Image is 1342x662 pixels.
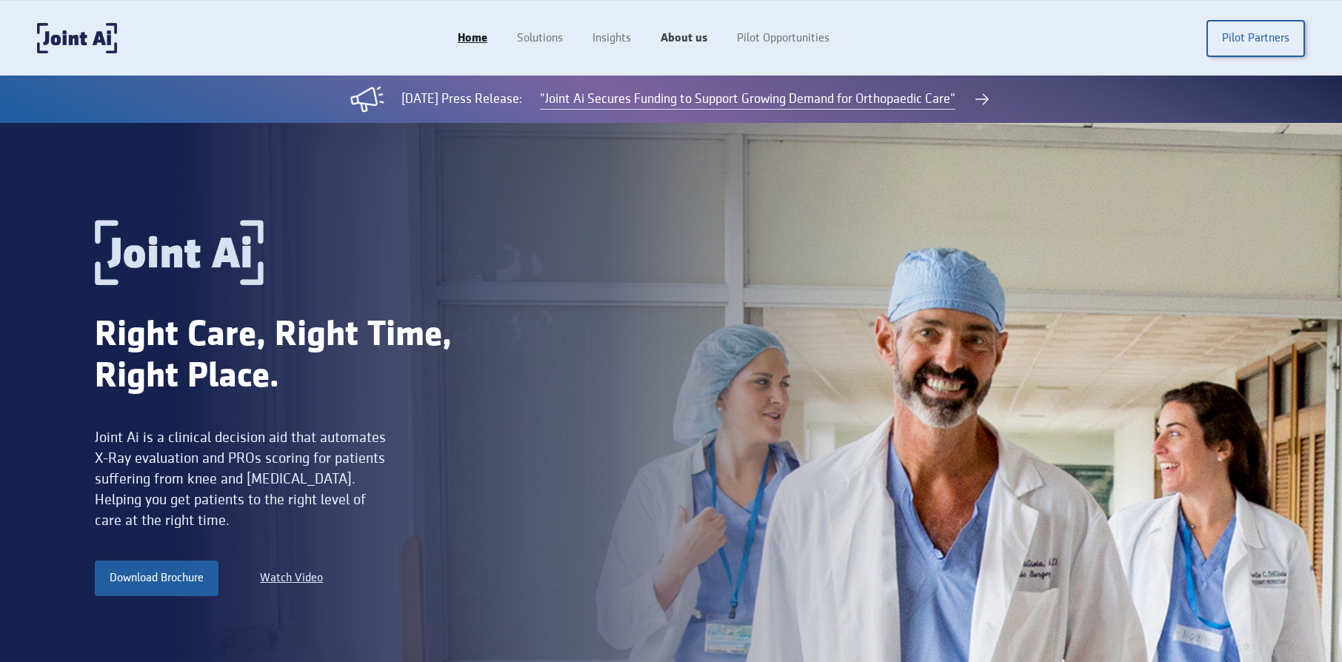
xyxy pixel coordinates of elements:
div: Right Care, Right Time, Right Place. [95,315,517,398]
a: home [37,23,117,53]
a: About us [646,24,722,53]
a: Pilot Opportunities [722,24,844,53]
a: Watch Video [260,569,323,587]
a: Home [443,24,502,53]
a: "Joint Ai Secures Funding to Support Growing Demand for Orthopaedic Care" [540,90,955,110]
a: Download Brochure [95,561,218,596]
div: Joint Ai is a clinical decision aid that automates X-Ray evaluation and PROs scoring for patients... [95,427,390,531]
a: Pilot Partners [1206,20,1305,57]
div: [DATE] Press Release: [401,90,522,109]
a: Insights [578,24,646,53]
a: Solutions [502,24,578,53]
